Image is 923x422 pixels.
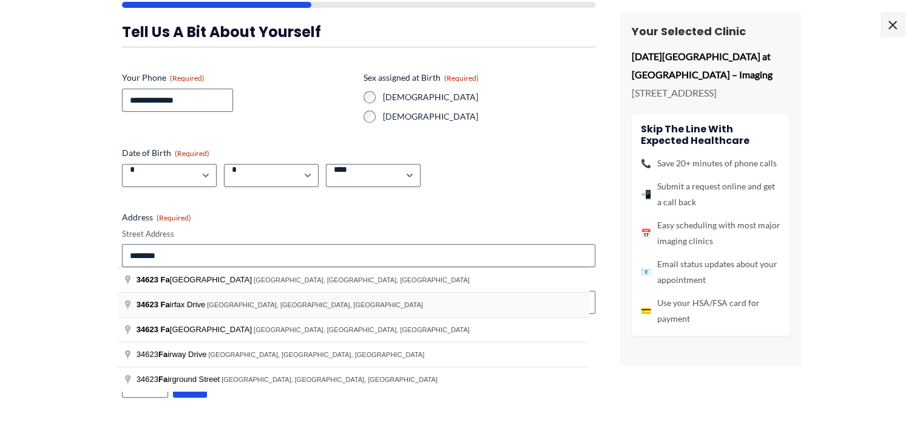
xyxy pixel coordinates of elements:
[363,72,479,84] legend: Sex assigned at Birth
[254,326,470,333] span: [GEOGRAPHIC_DATA], [GEOGRAPHIC_DATA], [GEOGRAPHIC_DATA]
[122,72,354,84] label: Your Phone
[573,248,588,263] keeper-lock: Open Keeper Popup
[137,275,254,284] span: [GEOGRAPHIC_DATA]
[122,147,209,159] legend: Date of Birth
[641,303,651,319] span: 💳
[137,350,209,359] span: 34623 irway Drive
[641,217,780,249] li: Easy scheduling with most major imaging clinics
[137,325,254,334] span: [GEOGRAPHIC_DATA]
[383,111,595,123] label: [DEMOGRAPHIC_DATA]
[632,84,789,102] p: [STREET_ADDRESS]
[641,123,780,146] h4: Skip the line with Expected Healthcare
[157,213,191,222] span: (Required)
[122,228,595,240] label: Street Address
[208,351,424,358] span: [GEOGRAPHIC_DATA], [GEOGRAPHIC_DATA], [GEOGRAPHIC_DATA]
[641,256,780,288] li: Email status updates about your appointment
[207,301,423,308] span: [GEOGRAPHIC_DATA], [GEOGRAPHIC_DATA], [GEOGRAPHIC_DATA]
[641,225,651,241] span: 📅
[254,276,470,284] span: [GEOGRAPHIC_DATA], [GEOGRAPHIC_DATA], [GEOGRAPHIC_DATA]
[122,22,595,41] h3: Tell us a bit about yourself
[632,47,789,83] p: [DATE][GEOGRAPHIC_DATA] at [GEOGRAPHIC_DATA] – Imaging
[641,264,651,280] span: 📧
[444,73,479,83] span: (Required)
[137,325,170,334] span: 34623 Fa
[632,24,789,38] h3: Your Selected Clinic
[641,295,780,327] li: Use your HSA/FSA card for payment
[137,300,158,309] span: 34623
[158,350,167,359] span: Fa
[881,12,905,36] span: ×
[383,91,595,103] label: [DEMOGRAPHIC_DATA]
[137,375,221,384] span: 34623 irground Street
[137,300,207,309] span: irfax Drive
[158,375,167,384] span: Fa
[137,275,170,284] span: 34623 Fa
[641,155,780,171] li: Save 20+ minutes of phone calls
[170,73,205,83] span: (Required)
[641,186,651,202] span: 📲
[641,179,780,210] li: Submit a request online and get a call back
[175,149,209,158] span: (Required)
[161,300,170,309] span: Fa
[122,211,191,223] legend: Address
[221,376,438,383] span: [GEOGRAPHIC_DATA], [GEOGRAPHIC_DATA], [GEOGRAPHIC_DATA]
[641,155,651,171] span: 📞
